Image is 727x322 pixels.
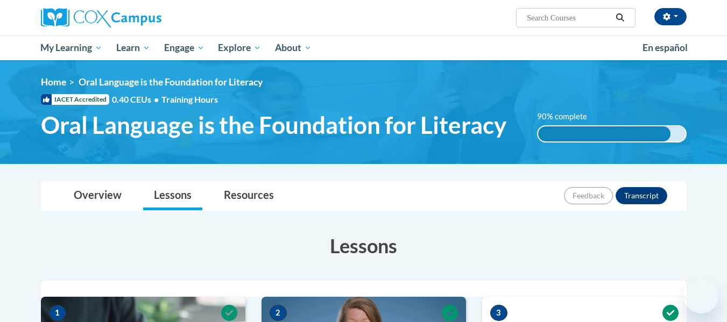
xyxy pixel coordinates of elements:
span: About [275,41,312,54]
span: 0.40 CEUs [112,94,161,105]
span: Explore [218,41,261,54]
label: 90% complete [537,111,599,123]
span: En español [643,42,688,53]
a: Overview [63,182,132,210]
a: Lessons [143,182,202,210]
a: Engage [157,35,211,60]
span: 3 [490,305,507,321]
button: Transcript [616,187,667,204]
span: My Learning [40,41,102,54]
a: My Learning [34,35,110,60]
button: Search [612,11,628,24]
a: Learn [109,35,157,60]
span: Learn [116,41,150,54]
a: Cox Campus [41,8,245,27]
button: Feedback [564,187,613,204]
span: IACET Accredited [41,94,109,105]
span: • [154,94,159,104]
span: Training Hours [161,94,218,104]
div: 90% complete [538,126,670,141]
span: Oral Language is the Foundation for Literacy [79,76,263,88]
h3: Lessons [41,232,687,259]
a: About [268,35,319,60]
span: 2 [270,305,287,321]
img: Cox Campus [41,8,161,27]
button: Account Settings [654,8,687,25]
a: Home [41,76,66,88]
a: En español [636,37,695,59]
input: Search Courses [526,11,612,24]
span: Engage [164,41,204,54]
a: Resources [213,182,285,210]
div: Main menu [25,35,703,60]
iframe: Button to launch messaging window [684,279,718,313]
span: Oral Language is the Foundation for Literacy [41,111,506,139]
a: Explore [211,35,268,60]
span: 1 [49,305,66,321]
